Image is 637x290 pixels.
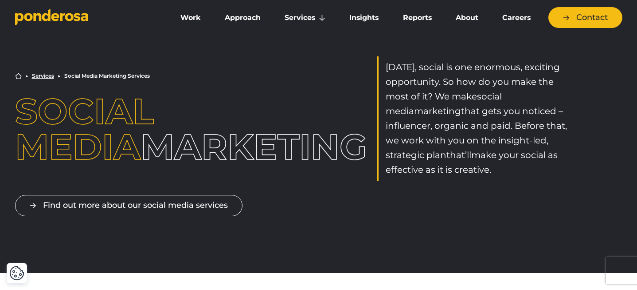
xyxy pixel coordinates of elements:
span: make your social as effective as it is creative. [386,150,558,175]
a: Careers [492,8,541,27]
a: Approach [215,8,271,27]
span: that gets you noticed – influencer, organic and paid. Before that, we work with you on the insigh... [386,106,567,160]
a: Work [170,8,211,27]
button: Cookie Settings [9,266,24,281]
a: Reports [393,8,442,27]
a: Find out more about our social media services [15,195,242,216]
a: Go to homepage [15,9,157,27]
a: Services [32,73,54,79]
li: ▶︎ [58,73,61,79]
span: Social Media [15,90,154,168]
h1: Marketing [15,94,260,165]
span: marketing [414,106,461,116]
li: Social Media Marketing Services [64,73,150,79]
li: ▶︎ [25,73,28,79]
span: that’ll [446,150,471,160]
a: Home [15,73,22,79]
a: Services [274,8,336,27]
span: [DATE], social is one enormous, exciting opportunity. So how do you make the most of it? We make [386,62,560,102]
img: Revisit consent button [9,266,24,281]
a: Contact [548,7,622,28]
a: Insights [339,8,389,27]
a: About [446,8,488,27]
